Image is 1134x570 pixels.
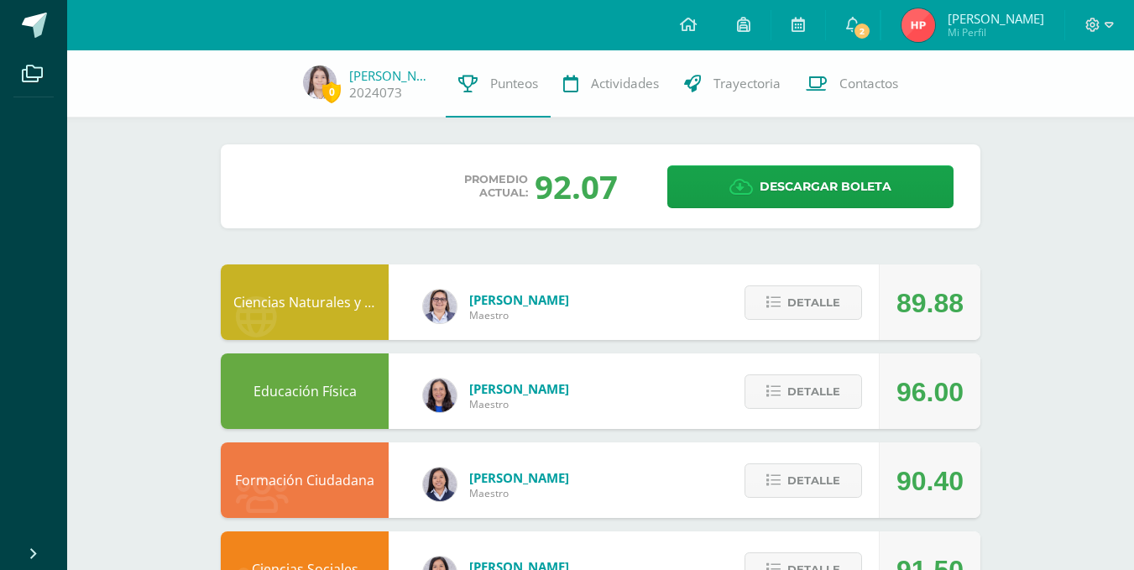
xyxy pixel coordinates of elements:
div: Educación Física [221,353,389,429]
div: Formación Ciudadana [221,442,389,518]
div: 96.00 [896,354,964,430]
button: Detalle [745,463,862,498]
a: Actividades [551,50,672,118]
span: [PERSON_NAME] [469,291,569,308]
span: Descargar boleta [760,166,891,207]
span: Maestro [469,486,569,500]
div: 90.40 [896,443,964,519]
span: [PERSON_NAME] [469,469,569,486]
span: Trayectoria [713,75,781,92]
div: 89.88 [896,265,964,341]
span: Punteos [490,75,538,92]
span: Detalle [787,287,840,318]
span: [PERSON_NAME] [469,380,569,397]
a: Punteos [446,50,551,118]
a: 2024073 [349,84,402,102]
button: Detalle [745,374,862,409]
img: c069e8dcb1663cf5791e2ff02e57cd33.png [423,468,457,501]
span: Contactos [839,75,898,92]
a: Descargar boleta [667,165,954,208]
a: Trayectoria [672,50,793,118]
span: [PERSON_NAME] [948,10,1044,27]
img: 68a1b6eba1ca279b4aaba7ff28e184e4.png [423,379,457,412]
span: 2 [853,22,871,40]
span: 0 [322,81,341,102]
button: Detalle [745,285,862,320]
img: 9965b537b5d2c2f990f2a6b21be499be.png [423,290,457,323]
a: [PERSON_NAME] [349,67,433,84]
span: Maestro [469,397,569,411]
span: Maestro [469,308,569,322]
img: 8686ee2e135a7c38dc98712188bfea04.png [303,65,337,99]
span: Promedio actual: [464,173,528,200]
img: a697319b084dfd62632075d0f119f758.png [901,8,935,42]
div: 92.07 [535,165,618,208]
span: Mi Perfil [948,25,1044,39]
div: Ciencias Naturales y Tecnología [221,264,389,340]
span: Detalle [787,465,840,496]
span: Actividades [591,75,659,92]
span: Detalle [787,376,840,407]
a: Contactos [793,50,911,118]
